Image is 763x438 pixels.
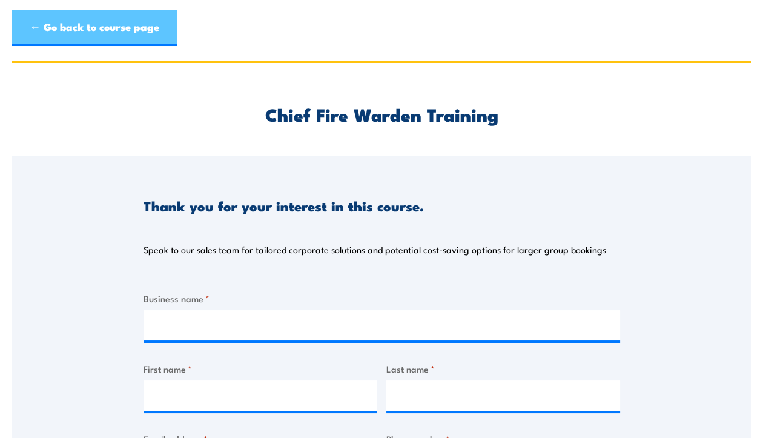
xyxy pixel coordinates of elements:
[144,244,606,256] p: Speak to our sales team for tailored corporate solutions and potential cost-saving options for la...
[144,291,620,305] label: Business name
[386,362,620,376] label: Last name
[144,106,620,122] h2: Chief Fire Warden Training
[12,10,177,46] a: ← Go back to course page
[144,199,424,213] h3: Thank you for your interest in this course.
[144,362,377,376] label: First name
